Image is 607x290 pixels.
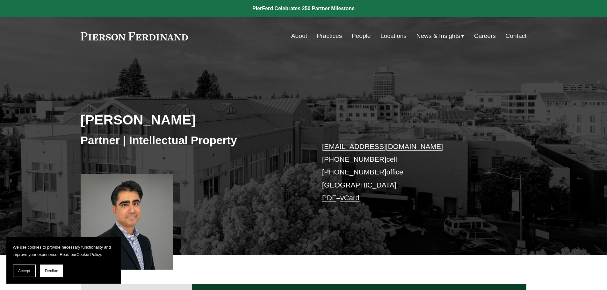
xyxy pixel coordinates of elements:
span: Accept [18,269,30,273]
h3: Partner | Intellectual Property [81,133,304,147]
a: Cookie Policy [76,252,101,257]
button: Decline [40,265,63,277]
a: folder dropdown [416,30,465,42]
a: Contact [505,30,526,42]
a: vCard [340,194,359,202]
a: PDF [322,194,336,202]
span: Decline [45,269,58,273]
h2: [PERSON_NAME] [81,111,304,128]
section: Cookie banner [6,237,121,284]
a: Practices [317,30,342,42]
a: Locations [380,30,407,42]
a: People [352,30,371,42]
p: cell office [GEOGRAPHIC_DATA] – [322,140,508,205]
a: [EMAIL_ADDRESS][DOMAIN_NAME] [322,143,443,151]
p: We use cookies to provide necessary functionality and improve your experience. Read our . [13,244,115,258]
a: [PHONE_NUMBER] [322,155,387,163]
a: Careers [474,30,496,42]
button: Accept [13,265,36,277]
a: About [291,30,307,42]
span: News & Insights [416,31,460,42]
a: [PHONE_NUMBER] [322,168,387,176]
